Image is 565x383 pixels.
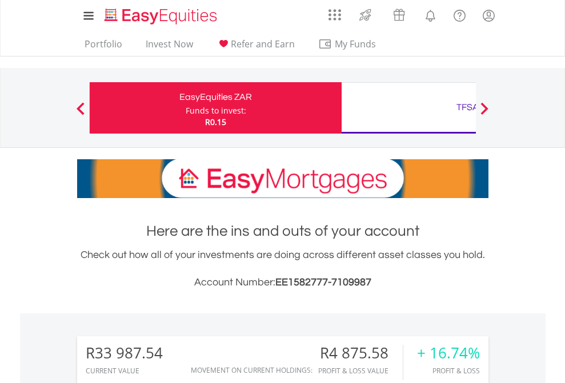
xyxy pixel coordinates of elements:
span: Refer and Earn [231,38,295,50]
a: AppsGrid [321,3,348,21]
h3: Account Number: [77,275,488,291]
div: Profit & Loss Value [318,367,403,374]
img: vouchers-v2.svg [390,6,408,24]
img: thrive-v2.svg [356,6,375,24]
span: R0.15 [205,116,226,127]
a: My Profile [474,3,503,28]
button: Next [473,108,496,119]
img: EasyMortage Promotion Banner [77,159,488,198]
img: grid-menu-icon.svg [328,9,341,21]
a: Portfolio [80,38,127,56]
img: EasyEquities_Logo.png [102,7,222,26]
button: Previous [69,108,92,119]
div: CURRENT VALUE [86,367,163,374]
span: My Funds [318,37,393,51]
a: Refer and Earn [212,38,299,56]
div: EasyEquities ZAR [97,89,335,105]
div: Profit & Loss [417,367,480,374]
div: Funds to invest: [186,105,246,116]
a: Invest Now [141,38,198,56]
div: Check out how all of your investments are doing across different asset classes you hold. [77,247,488,291]
a: Home page [100,3,222,26]
span: EE1582777-7109987 [275,277,371,288]
a: Vouchers [382,3,416,24]
a: FAQ's and Support [445,3,474,26]
a: Notifications [416,3,445,26]
h1: Here are the ins and outs of your account [77,221,488,241]
div: R4 875.58 [318,345,403,361]
div: Movement on Current Holdings: [191,366,312,374]
div: R33 987.54 [86,345,163,361]
div: + 16.74% [417,345,480,361]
